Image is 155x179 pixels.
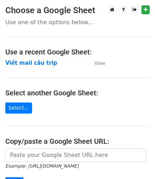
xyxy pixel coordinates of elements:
[87,60,105,66] a: View
[5,60,57,66] a: Viết mail câu trip
[5,89,150,97] h4: Select another Google Sheet:
[94,60,105,66] small: View
[5,19,150,26] p: Use one of the options below...
[5,102,32,114] a: Select...
[5,148,146,162] input: Paste your Google Sheet URL here
[5,163,78,169] small: Example: [URL][DOMAIN_NAME]
[5,137,150,146] h4: Copy/paste a Google Sheet URL:
[5,5,150,16] h3: Choose a Google Sheet
[5,48,150,56] h4: Use a recent Google Sheet:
